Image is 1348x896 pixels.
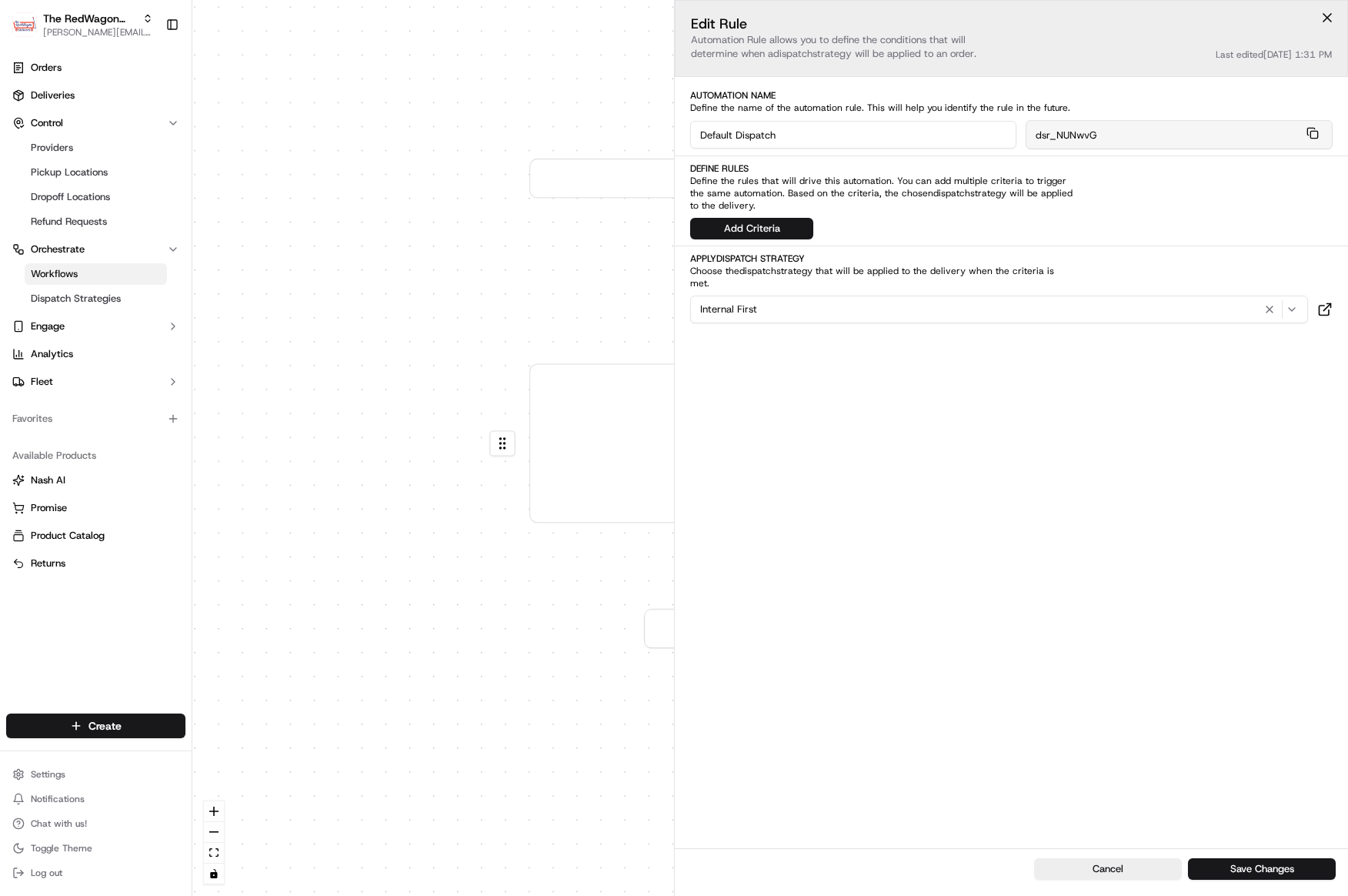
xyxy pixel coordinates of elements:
a: Deliveries [6,83,185,108]
label: Define Rules [690,162,1333,175]
button: Fleet [6,369,185,394]
span: Dropoff Locations [31,190,110,204]
span: Notifications [31,793,85,805]
button: Log out [6,862,185,884]
a: Dropoff Locations [25,186,167,208]
div: Favorites [6,406,185,431]
button: Orchestrate [6,237,185,262]
button: Product Catalog [6,523,185,548]
a: 📗Knowledge Base [9,217,124,245]
span: Dispatch Strategies [31,292,121,306]
button: Create [6,714,185,738]
button: Add Criteria [690,218,813,239]
span: API Documentation [145,223,247,239]
button: Engage [6,314,185,339]
span: Define the name of the automation rule. This will help you identify the rule in the future. [690,102,1076,114]
button: Promise [6,496,185,520]
button: Save Changes [1188,858,1336,880]
a: Pickup Locations [25,162,167,183]
span: Pickup Locations [31,165,108,179]
div: Last edited [DATE] 1:31 PM [1216,48,1332,61]
a: Orders [6,55,185,80]
span: Define the rules that will drive this automation. You can add multiple criteria to trigger the sa... [690,175,1076,212]
a: Promise [12,501,179,515]
a: 💻API Documentation [124,217,253,245]
button: Internal First [690,296,1308,323]
button: Chat with us! [6,813,185,834]
span: Log out [31,867,62,879]
span: Returns [31,557,65,570]
label: Automation Name [690,89,1333,102]
button: Create new Rule [645,610,872,647]
img: The RedWagon Delivers [12,12,37,37]
span: Choose the dispatch strategy that will be applied to the delivery when the criteria is met. [690,265,1076,289]
a: Dispatch Strategies [25,288,167,309]
input: Got a question? Start typing here... [40,99,277,115]
div: Order / Delivery Received [529,159,987,199]
button: Control [6,111,185,135]
button: toggle interactivity [204,864,224,884]
a: Product Catalog [12,529,179,543]
button: Start new chat [262,152,280,170]
span: Deliveries [31,89,75,102]
span: Control [31,116,63,130]
span: Promise [31,501,67,515]
a: Providers [25,137,167,159]
span: Fleet [31,375,53,389]
span: Nash AI [31,473,65,487]
button: zoom in [204,801,224,822]
button: Notifications [6,788,185,810]
h2: Edit Rule [691,16,1085,32]
span: Settings [31,768,65,781]
a: Returns [12,557,179,570]
button: zoom out [204,822,224,843]
div: Available Products [6,443,185,468]
div: 📗 [15,225,28,237]
button: Settings [6,764,185,785]
img: 1736555255976-a54dd68f-1ca7-489b-9aae-adbdc363a1c4 [15,147,43,175]
button: [PERSON_NAME][EMAIL_ADDRESS][DOMAIN_NAME] [43,26,153,38]
a: Nash AI [12,473,179,487]
span: Providers [31,141,73,155]
label: Apply Dispatch Strategy [690,252,1333,265]
span: Workflows [31,267,78,281]
p: Welcome 👋 [15,62,280,86]
span: Product Catalog [31,529,105,543]
a: Workflows [25,263,167,285]
a: Powered byPylon [108,260,186,272]
span: Knowledge Base [31,223,118,239]
img: Nash [15,15,46,46]
span: Internal First [700,303,757,316]
a: Analytics [6,342,185,366]
button: Cancel [1034,858,1182,880]
span: Refund Requests [31,215,107,229]
a: Refund Requests [25,211,167,232]
span: Analytics [31,347,73,361]
div: 💻 [130,225,142,237]
span: Orchestrate [31,242,85,256]
button: Returns [6,551,185,576]
button: Nash AI [6,468,185,493]
button: The RedWagon Delivers [43,11,136,26]
span: Orders [31,61,62,75]
span: Toggle Theme [31,842,92,854]
span: Chat with us! [31,817,87,830]
button: fit view [204,843,224,864]
span: Pylon [153,261,186,272]
span: Create [88,718,122,734]
button: Toggle Theme [6,837,185,859]
p: Automation Rule allows you to define the conditions that will determine when a dispatch strategy ... [691,33,1085,61]
span: Engage [31,319,65,333]
button: The RedWagon DeliversThe RedWagon Delivers[PERSON_NAME][EMAIL_ADDRESS][DOMAIN_NAME] [6,6,159,43]
div: We're available if you need us! [52,162,195,175]
div: Start new chat [52,147,252,162]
